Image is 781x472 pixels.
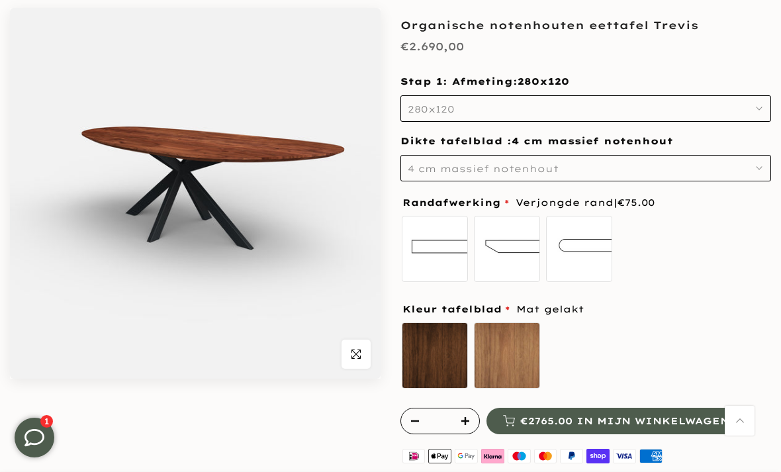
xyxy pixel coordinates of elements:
[402,305,510,314] span: Kleur tafelblad
[506,448,532,465] img: maestro
[532,448,559,465] img: master
[516,195,655,211] span: Verjongde rand
[512,135,673,148] span: 4 cm massief notenhout
[559,448,585,465] img: paypal
[585,448,612,465] img: shopify pay
[400,37,464,56] div: €2.690,00
[408,103,455,115] span: 280x120
[614,197,655,209] span: |
[518,76,569,89] span: 280x120
[486,408,746,434] button: €2765.00 in mijn winkelwagen
[400,448,427,465] img: ideal
[402,199,509,208] span: Randafwerking
[516,301,584,318] span: Mat gelakt
[400,135,673,147] span: Dikte tafelblad :
[520,416,729,426] span: €2765.00 in mijn winkelwagen
[427,448,453,465] img: apple pay
[400,76,569,88] span: Stap 1: Afmeting:
[637,448,664,465] img: american express
[400,95,771,122] button: 280x120
[400,20,771,30] h1: Organische notenhouten eettafel Trevis
[453,448,480,465] img: google pay
[400,155,771,181] button: 4 cm massief notenhout
[618,197,655,209] span: €75.00
[725,406,755,436] a: Terug naar boven
[1,404,68,471] iframe: toggle-frame
[408,163,559,175] span: 4 cm massief notenhout
[479,448,506,465] img: klarna
[612,448,638,465] img: visa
